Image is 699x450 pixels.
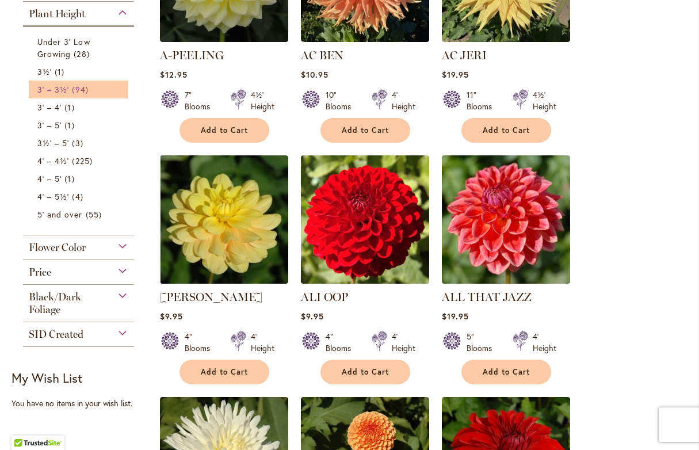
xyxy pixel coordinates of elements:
a: 3½' – 5' 3 [37,137,123,149]
a: 4' – 5' 1 [37,173,123,185]
span: 3' – 4' [37,102,62,113]
a: 3' – 5' 1 [37,119,123,131]
iframe: Launch Accessibility Center [9,409,41,441]
span: 1 [64,119,77,131]
div: 4' Height [392,331,415,354]
span: Add to Cart [483,367,530,377]
span: Add to Cart [483,125,530,135]
a: 3½' 1 [37,66,123,78]
div: 4' Height [251,331,274,354]
span: Price [29,266,51,279]
span: 5' and over [37,209,83,220]
span: 94 [72,83,91,96]
button: Add to Cart [179,360,269,384]
span: Plant Height [29,7,85,20]
span: $9.95 [160,311,183,322]
a: ALI OOP [301,275,429,286]
span: $9.95 [301,311,324,322]
span: 28 [74,48,92,60]
div: 4½' Height [251,89,274,112]
button: Add to Cart [320,360,410,384]
a: Under 3' Low Growing 28 [37,36,123,60]
div: 10" Blooms [326,89,358,112]
span: 4' – 5' [37,173,62,184]
div: You have no items in your wish list. [12,398,152,409]
button: Add to Cart [179,118,269,143]
a: 3' – 3½' 94 [37,83,123,96]
div: 5" Blooms [467,331,499,354]
span: 3 [72,137,86,149]
span: Add to Cart [201,125,248,135]
span: Black/Dark Foliage [29,291,81,316]
img: ALL THAT JAZZ [442,155,570,284]
span: 1 [55,66,67,78]
a: ALI OOP [301,290,348,304]
div: 7" Blooms [185,89,217,112]
strong: My Wish List [12,369,82,386]
span: 4 [72,190,86,203]
span: 225 [72,155,95,167]
div: 4" Blooms [326,331,358,354]
span: $19.95 [442,69,469,80]
span: 1 [64,101,77,113]
span: Add to Cart [201,367,248,377]
span: 3½' – 5' [37,138,69,148]
a: AC BEN [301,48,343,62]
a: [PERSON_NAME] [160,290,262,304]
span: 3' – 3½' [37,84,69,95]
button: Add to Cart [320,118,410,143]
span: $10.95 [301,69,329,80]
div: 4' Height [533,331,556,354]
a: AC Jeri [442,33,570,44]
span: $19.95 [442,311,469,322]
span: SID Created [29,328,83,341]
img: AHOY MATEY [160,155,288,284]
span: Flower Color [29,241,86,254]
span: Add to Cart [342,125,389,135]
span: 4' – 5½' [37,191,69,202]
span: 1 [64,173,77,185]
a: 5' and over 55 [37,208,123,220]
a: A-PEELING [160,48,224,62]
span: 55 [86,208,105,220]
span: 4' – 4½' [37,155,69,166]
a: ALL THAT JAZZ [442,290,532,304]
div: 4" Blooms [185,331,217,354]
a: 4' – 4½' 225 [37,155,123,167]
div: 4½' Height [533,89,556,112]
span: 3' – 5' [37,120,62,131]
a: AHOY MATEY [160,275,288,286]
img: ALI OOP [301,155,429,284]
button: Add to Cart [461,118,551,143]
span: $12.95 [160,69,188,80]
a: A-Peeling [160,33,288,44]
a: 4' – 5½' 4 [37,190,123,203]
a: AC BEN [301,33,429,44]
span: 3½' [37,66,52,77]
div: 11" Blooms [467,89,499,112]
button: Add to Cart [461,360,551,384]
a: 3' – 4' 1 [37,101,123,113]
a: AC JERI [442,48,487,62]
div: 4' Height [392,89,415,112]
a: ALL THAT JAZZ [442,275,570,286]
span: Under 3' Low Growing [37,36,90,59]
span: Add to Cart [342,367,389,377]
